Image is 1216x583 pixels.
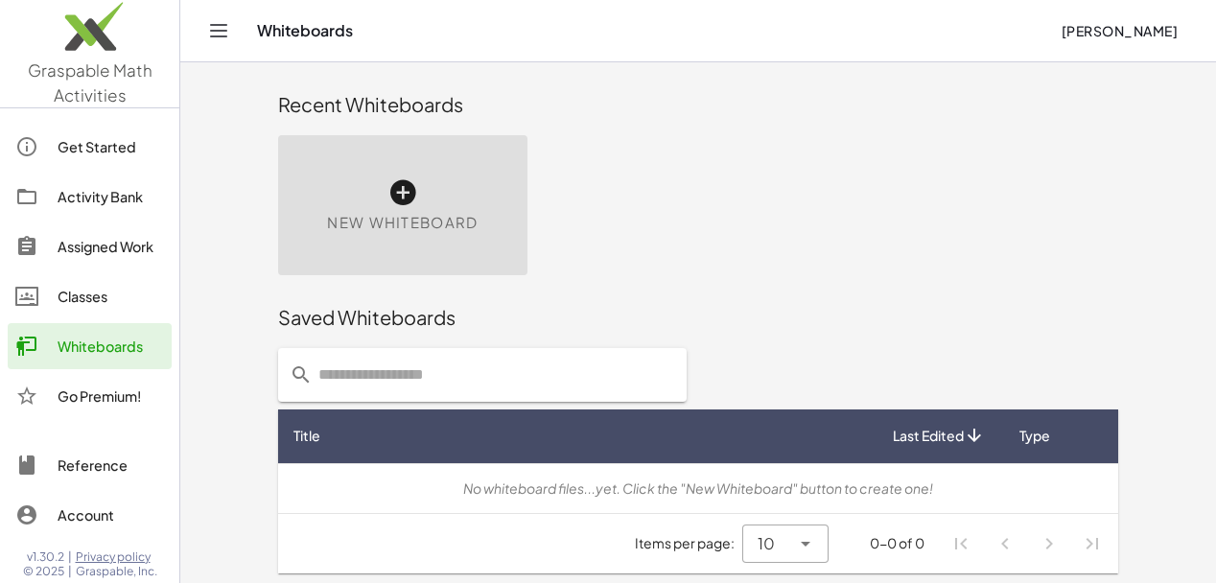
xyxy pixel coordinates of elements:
span: Type [1019,426,1050,446]
span: New Whiteboard [327,212,478,234]
div: Get Started [58,135,164,158]
span: v1.30.2 [27,549,64,565]
span: Title [293,426,320,446]
a: Activity Bank [8,174,172,220]
div: 0-0 of 0 [870,533,924,553]
button: Toggle navigation [203,15,234,46]
div: Classes [58,285,164,308]
div: Activity Bank [58,185,164,208]
a: Assigned Work [8,223,172,269]
div: No whiteboard files...yet. Click the "New Whiteboard" button to create one! [293,478,1103,499]
div: Reference [58,454,164,477]
a: Account [8,492,172,538]
span: Graspable, Inc. [76,564,157,579]
span: [PERSON_NAME] [1061,22,1178,39]
span: Last Edited [893,426,964,446]
div: Assigned Work [58,235,164,258]
button: [PERSON_NAME] [1045,13,1193,48]
a: Whiteboards [8,323,172,369]
a: Privacy policy [76,549,157,565]
nav: Pagination Navigation [940,522,1114,566]
div: Account [58,503,164,526]
span: | [68,549,72,565]
span: © 2025 [23,564,64,579]
div: Whiteboards [58,335,164,358]
span: Graspable Math Activities [28,59,152,105]
i: prepended action [290,363,313,386]
div: Recent Whiteboards [278,91,1118,118]
span: Items per page: [635,533,742,553]
div: Go Premium! [58,385,164,408]
a: Get Started [8,124,172,170]
span: | [68,564,72,579]
a: Classes [8,273,172,319]
span: 10 [758,532,775,555]
div: Saved Whiteboards [278,304,1118,331]
a: Reference [8,442,172,488]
